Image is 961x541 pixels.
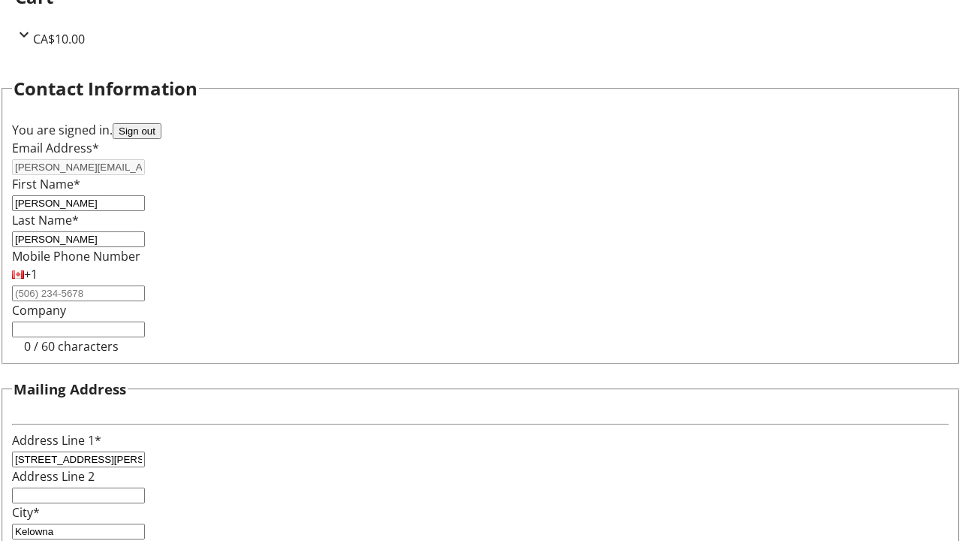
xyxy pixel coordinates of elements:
label: Email Address* [12,140,99,156]
button: Sign out [113,123,161,139]
tr-character-limit: 0 / 60 characters [24,338,119,355]
h3: Mailing Address [14,379,126,400]
label: Company [12,302,66,319]
label: Last Name* [12,212,79,228]
div: You are signed in. [12,121,949,139]
label: First Name* [12,176,80,192]
label: Address Line 1* [12,432,101,449]
input: (506) 234-5678 [12,286,145,301]
label: Mobile Phone Number [12,248,140,264]
label: City* [12,504,40,521]
span: CA$10.00 [33,31,85,47]
label: Address Line 2 [12,468,95,485]
input: City [12,524,145,539]
input: Address [12,452,145,467]
h2: Contact Information [14,75,197,102]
